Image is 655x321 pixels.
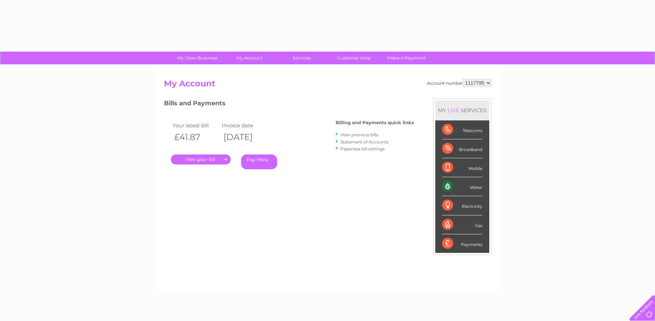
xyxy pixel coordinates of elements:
h2: My Account [164,79,491,92]
a: Pay Here [241,154,277,169]
h3: Bills and Payments [164,98,414,110]
h4: Billing and Payments quick links [336,120,414,125]
th: £41.87 [171,130,220,144]
div: Broadband [442,139,482,158]
th: [DATE] [220,130,270,144]
div: Mobile [442,158,482,177]
td: Your latest bill [171,121,220,130]
div: LIVE [446,107,461,114]
a: My Account [221,52,278,64]
a: Services [273,52,330,64]
div: MY SERVICES [435,100,489,120]
div: Water [442,177,482,196]
div: Electricity [442,196,482,215]
div: Telecoms [442,120,482,139]
td: Invoice date [220,121,270,130]
a: Paperless bill settings [340,146,385,151]
a: Make A Payment [378,52,435,64]
a: . [171,154,231,164]
div: Gas [442,215,482,234]
a: Statement of Accounts [340,139,389,145]
div: Payments [442,234,482,253]
a: My Clear Business [169,52,226,64]
a: View previous bills [340,132,378,137]
div: Account number [427,79,491,87]
a: Customer Help [326,52,382,64]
